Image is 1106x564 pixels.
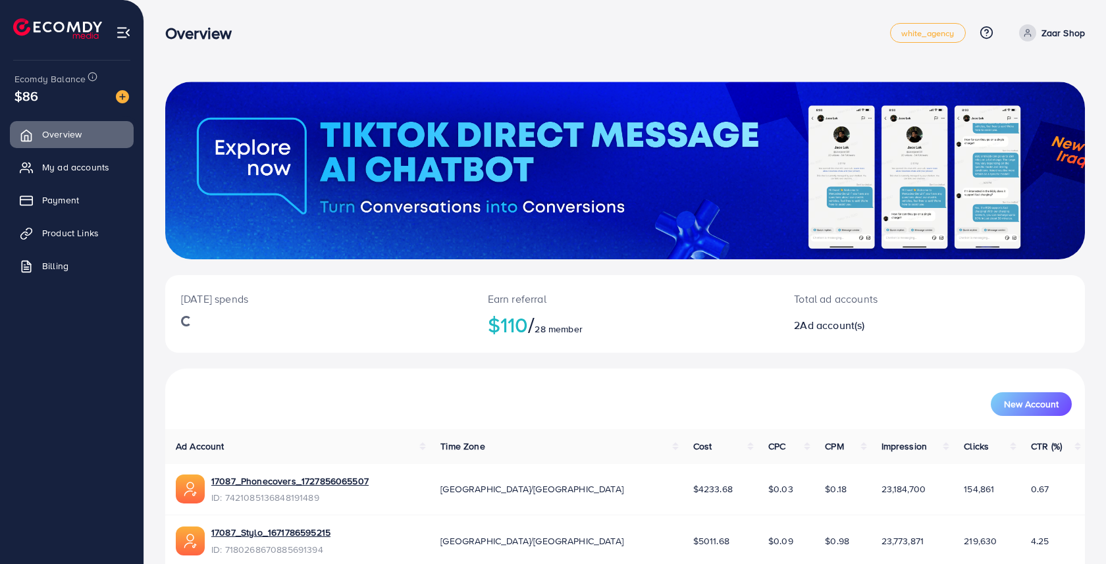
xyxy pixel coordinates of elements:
span: 23,773,871 [882,534,924,548]
span: white_agency [901,29,955,38]
span: Overview [42,128,82,141]
span: $4233.68 [693,482,733,496]
p: [DATE] spends [181,291,456,307]
span: 23,184,700 [882,482,926,496]
span: 4.25 [1031,534,1049,548]
span: CPC [768,440,785,453]
span: $0.09 [768,534,793,548]
a: white_agency [890,23,966,43]
span: Time Zone [440,440,485,453]
span: Cost [693,440,712,453]
p: Earn referral [488,291,763,307]
button: New Account [991,392,1072,416]
span: Ad Account [176,440,224,453]
img: menu [116,25,131,40]
a: Billing [10,253,134,279]
span: ID: 7180268670885691394 [211,543,330,556]
span: 154,861 [964,482,994,496]
span: $86 [14,86,38,105]
span: $0.98 [825,534,849,548]
span: Billing [42,259,68,272]
h2: 2 [794,319,992,332]
span: CTR (%) [1031,440,1062,453]
img: ic-ads-acc.e4c84228.svg [176,474,205,503]
img: ic-ads-acc.e4c84228.svg [176,526,205,555]
span: My ad accounts [42,161,109,174]
span: Ad account(s) [800,318,864,332]
span: [GEOGRAPHIC_DATA]/[GEOGRAPHIC_DATA] [440,482,623,496]
span: Clicks [964,440,989,453]
span: $0.03 [768,482,793,496]
span: 28 member [535,322,582,336]
p: Zaar Shop [1041,25,1085,41]
a: Payment [10,187,134,213]
h3: Overview [165,24,242,43]
a: Zaar Shop [1014,24,1085,41]
span: 0.67 [1031,482,1049,496]
a: My ad accounts [10,154,134,180]
span: 219,630 [964,534,997,548]
span: $5011.68 [693,534,729,548]
span: Payment [42,193,79,207]
span: Ecomdy Balance [14,72,86,86]
span: New Account [1004,399,1059,409]
a: Overview [10,121,134,147]
span: ID: 7421085136848191489 [211,491,369,504]
span: / [528,309,535,340]
a: 17087_Phonecovers_1727856065507 [211,474,369,488]
a: Product Links [10,220,134,246]
img: image [116,90,129,103]
h2: $110 [488,312,763,337]
span: Impression [882,440,928,453]
span: [GEOGRAPHIC_DATA]/[GEOGRAPHIC_DATA] [440,534,623,548]
img: logo [13,18,102,39]
a: 17087_Stylo_1671786595215 [211,526,330,539]
span: CPM [825,440,843,453]
span: Product Links [42,226,99,240]
span: $0.18 [825,482,847,496]
p: Total ad accounts [794,291,992,307]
